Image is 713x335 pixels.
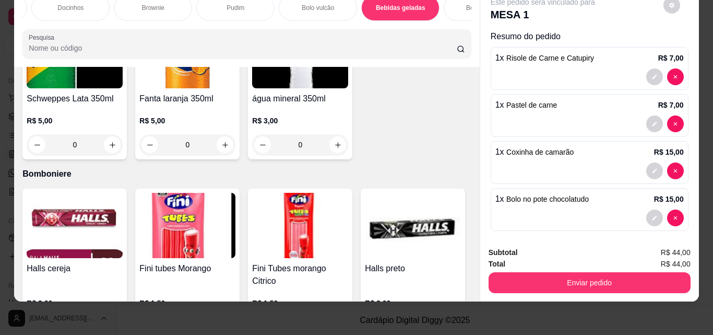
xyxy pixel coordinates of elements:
[365,262,461,275] h4: Halls preto
[489,248,518,257] strong: Subtotal
[466,4,500,12] p: Bomboniere
[506,148,574,156] span: Coxinha de camarão
[646,68,663,85] button: decrease-product-quantity
[139,115,235,126] p: R$ 5,00
[27,262,123,275] h4: Halls cereja
[29,43,457,53] input: Pesquisa
[491,7,595,22] p: MESA 1
[139,298,235,308] p: R$ 1,50
[27,115,123,126] p: R$ 5,00
[376,4,425,12] p: Bebidas geladas
[506,54,594,62] span: Risole de Carne e Catupiry
[489,272,691,293] button: Enviar pedido
[646,210,663,226] button: decrease-product-quantity
[27,298,123,308] p: R$ 2,00
[365,298,461,308] p: R$ 2,00
[252,193,348,258] img: product-image
[27,93,123,105] h4: Schweppes Lata 350ml
[646,115,663,132] button: decrease-product-quantity
[141,136,158,153] button: decrease-product-quantity
[495,99,557,111] p: 1 x
[365,193,461,258] img: product-image
[661,258,691,270] span: R$ 44,00
[667,115,684,132] button: decrease-product-quantity
[495,193,589,205] p: 1 x
[252,298,348,308] p: R$ 1,50
[506,101,557,109] span: Pastel de carne
[506,195,589,203] span: Bolo no pote chocolatudo
[302,4,334,12] p: Bolo vulcão
[139,93,235,105] h4: Fanta laranja 350ml
[227,4,244,12] p: Pudim
[491,30,688,43] p: Resumo do pedido
[252,115,348,126] p: R$ 3,00
[27,193,123,258] img: product-image
[29,33,58,42] label: Pesquisa
[654,147,684,157] p: R$ 15,00
[254,136,271,153] button: decrease-product-quantity
[329,136,346,153] button: increase-product-quantity
[658,100,684,110] p: R$ 7,00
[252,93,348,105] h4: água mineral 350ml
[57,4,84,12] p: Docinhos
[104,136,121,153] button: increase-product-quantity
[495,52,594,64] p: 1 x
[667,68,684,85] button: decrease-product-quantity
[29,136,45,153] button: decrease-product-quantity
[252,262,348,287] h4: Fini Tubes morango Citrico
[658,53,684,63] p: R$ 7,00
[667,163,684,179] button: decrease-product-quantity
[217,136,233,153] button: increase-product-quantity
[22,168,471,180] p: Bomboniere
[661,247,691,258] span: R$ 44,00
[139,193,235,258] img: product-image
[654,194,684,204] p: R$ 15,00
[142,4,164,12] p: Brownie
[495,146,574,158] p: 1 x
[139,262,235,275] h4: Fini tubes Morango
[489,260,505,268] strong: Total
[667,210,684,226] button: decrease-product-quantity
[646,163,663,179] button: decrease-product-quantity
